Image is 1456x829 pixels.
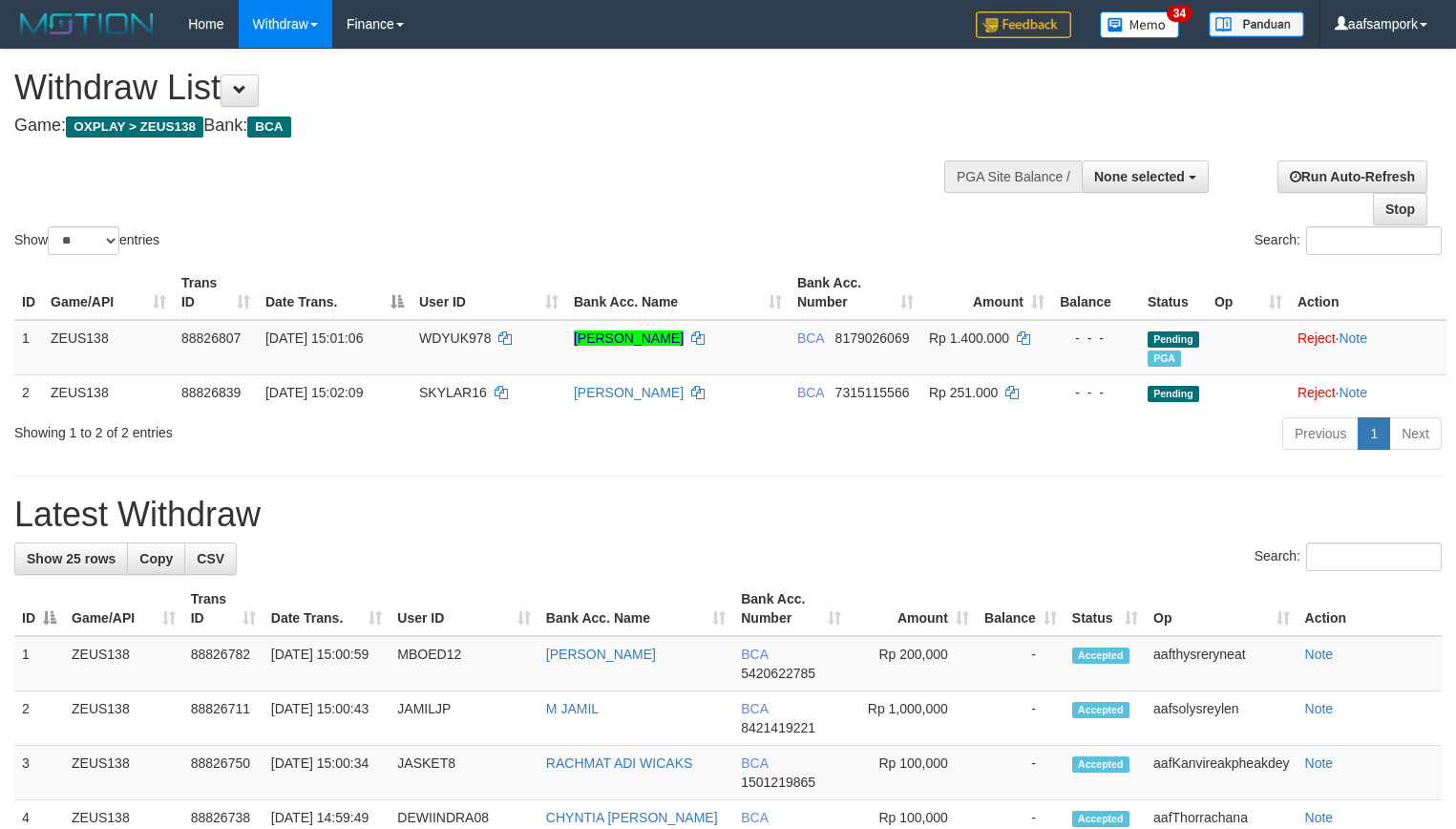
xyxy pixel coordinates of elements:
a: [PERSON_NAME] [546,647,656,662]
td: [DATE] 15:00:34 [264,746,390,800]
a: CSV [184,542,237,575]
a: Note [1339,385,1367,400]
th: Balance: activate to sort column ascending [977,582,1065,636]
a: Reject [1298,330,1336,346]
a: Note [1305,647,1334,662]
th: Bank Acc. Number: activate to sort column ascending [733,582,849,636]
td: 1 [14,636,64,691]
span: BCA [741,701,768,716]
td: aafKanvireakpheakdey [1146,746,1297,800]
th: Bank Acc. Number: activate to sort column ascending [790,266,921,320]
span: Copy 8179026069 to clipboard [835,330,910,346]
span: Marked by aafsolysreylen [1148,351,1181,367]
th: Game/API: activate to sort column ascending [64,582,183,636]
a: RACHMAT ADI WICAKS [546,755,693,771]
select: Showentries [48,226,119,255]
td: ZEUS138 [64,746,183,800]
span: 88826839 [181,385,241,400]
th: ID: activate to sort column descending [14,582,64,636]
span: BCA [741,810,768,825]
td: 88826782 [183,636,264,691]
td: aafthysreryneat [1146,636,1297,691]
h1: Latest Withdraw [14,496,1442,534]
th: Action [1290,266,1446,320]
th: Amount: activate to sort column ascending [921,266,1052,320]
span: None selected [1094,169,1185,184]
td: 3 [14,746,64,800]
td: ZEUS138 [64,636,183,691]
span: Accepted [1072,702,1129,718]
th: Status [1140,266,1207,320]
span: Accepted [1072,811,1129,827]
th: User ID: activate to sort column ascending [411,266,566,320]
a: Next [1389,417,1442,450]
span: Copy 8421419221 to clipboard [741,720,815,735]
span: OXPLAY > ZEUS138 [66,117,203,138]
td: ZEUS138 [43,374,174,410]
td: 88826711 [183,691,264,746]
th: Balance [1052,266,1140,320]
td: aafsolysreylen [1146,691,1297,746]
a: Note [1305,701,1334,716]
span: Copy [139,551,173,566]
span: 88826807 [181,330,241,346]
h4: Game: Bank: [14,117,952,136]
span: Accepted [1072,648,1129,664]
span: [DATE] 15:01:06 [265,330,363,346]
div: PGA Site Balance / [944,160,1082,193]
td: · [1290,374,1446,410]
td: - [977,691,1065,746]
img: Feedback.jpg [976,11,1071,38]
span: Show 25 rows [27,551,116,566]
a: Run Auto-Refresh [1277,160,1427,193]
a: Previous [1282,417,1359,450]
th: Bank Acc. Name: activate to sort column ascending [566,266,790,320]
td: ZEUS138 [64,691,183,746]
span: WDYUK978 [419,330,491,346]
a: Reject [1298,385,1336,400]
td: 2 [14,691,64,746]
span: Copy 5420622785 to clipboard [741,666,815,681]
div: Showing 1 to 2 of 2 entries [14,415,592,442]
span: Copy 7315115566 to clipboard [835,385,910,400]
span: BCA [797,385,824,400]
span: BCA [741,755,768,771]
th: Trans ID: activate to sort column ascending [174,266,258,320]
input: Search: [1306,542,1442,571]
a: Copy [127,542,185,575]
td: Rp 100,000 [849,746,977,800]
span: Pending [1148,331,1199,348]
td: 88826750 [183,746,264,800]
a: M JAMIL [546,701,599,716]
span: BCA [741,647,768,662]
th: Bank Acc. Name: activate to sort column ascending [538,582,733,636]
td: ZEUS138 [43,320,174,375]
th: Game/API: activate to sort column ascending [43,266,174,320]
th: Status: activate to sort column ascending [1065,582,1146,636]
span: Rp 251.000 [929,385,998,400]
th: Op: activate to sort column ascending [1146,582,1297,636]
button: None selected [1082,160,1209,193]
th: User ID: activate to sort column ascending [390,582,538,636]
td: [DATE] 15:00:43 [264,691,390,746]
td: MBOED12 [390,636,538,691]
a: Note [1305,810,1334,825]
td: 2 [14,374,43,410]
td: Rp 1,000,000 [849,691,977,746]
input: Search: [1306,226,1442,255]
td: Rp 200,000 [849,636,977,691]
a: Note [1339,330,1367,346]
a: Show 25 rows [14,542,128,575]
td: - [977,746,1065,800]
span: Copy 1501219865 to clipboard [741,775,815,790]
a: Stop [1373,193,1427,225]
span: [DATE] 15:02:09 [265,385,363,400]
th: Date Trans.: activate to sort column ascending [264,582,390,636]
span: Pending [1148,386,1199,402]
span: CSV [197,551,224,566]
th: Trans ID: activate to sort column ascending [183,582,264,636]
img: MOTION_logo.png [14,10,159,38]
td: JASKET8 [390,746,538,800]
td: · [1290,320,1446,375]
label: Search: [1255,542,1442,571]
